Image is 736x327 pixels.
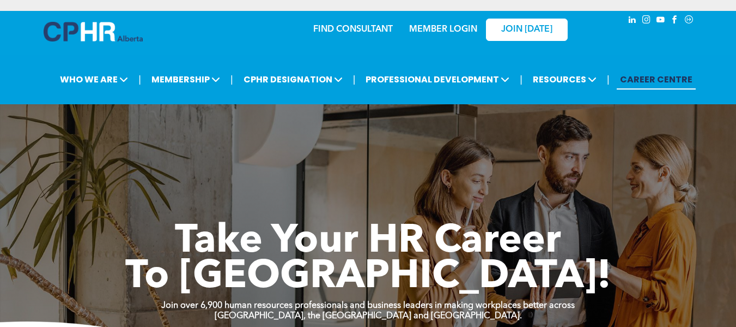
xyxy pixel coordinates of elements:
li: | [607,68,610,91]
a: MEMBER LOGIN [409,25,477,34]
span: To [GEOGRAPHIC_DATA]! [125,258,611,297]
strong: Join over 6,900 human resources professionals and business leaders in making workplaces better ac... [161,301,575,310]
span: PROFESSIONAL DEVELOPMENT [362,69,513,90]
a: youtube [655,14,667,28]
span: WHO WE ARE [57,69,131,90]
a: linkedin [626,14,638,28]
li: | [138,68,141,91]
img: A blue and white logo for cp alberta [44,22,143,41]
strong: [GEOGRAPHIC_DATA], the [GEOGRAPHIC_DATA] and [GEOGRAPHIC_DATA]. [215,312,522,320]
span: MEMBERSHIP [148,69,223,90]
li: | [353,68,356,91]
a: JOIN [DATE] [486,19,568,41]
a: CAREER CENTRE [617,69,696,90]
a: instagram [641,14,653,28]
a: FIND CONSULTANT [313,25,393,34]
li: | [520,68,522,91]
span: RESOURCES [530,69,600,90]
a: Social network [683,14,695,28]
span: Take Your HR Career [175,222,561,261]
li: | [230,68,233,91]
span: JOIN [DATE] [501,25,552,35]
a: facebook [669,14,681,28]
span: CPHR DESIGNATION [240,69,346,90]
